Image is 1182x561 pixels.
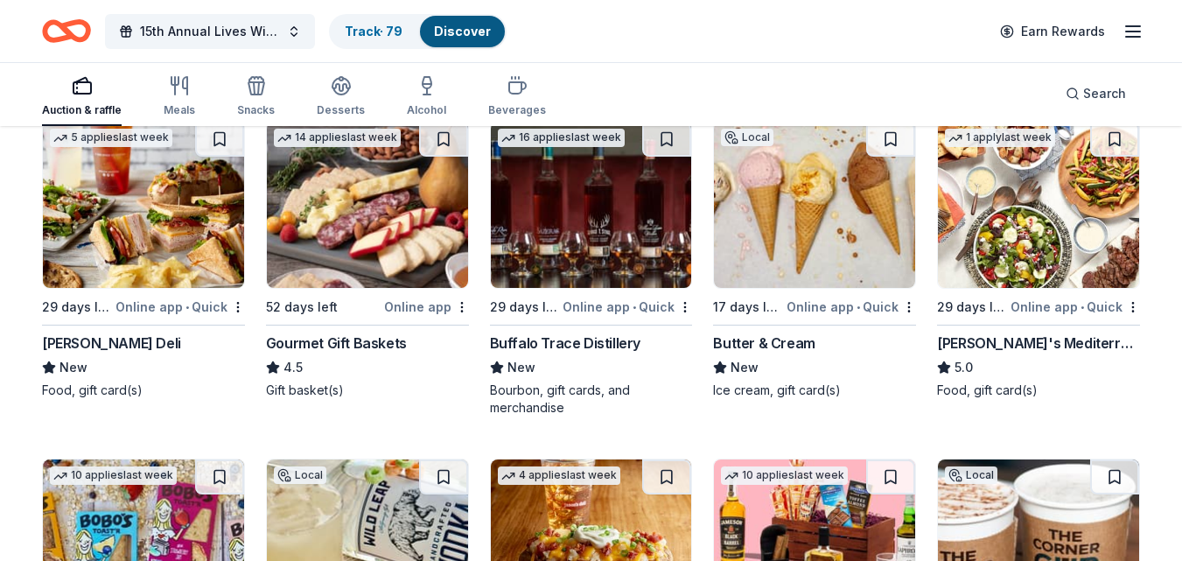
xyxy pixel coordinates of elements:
[990,16,1116,47] a: Earn Rewards
[434,24,491,39] a: Discover
[42,382,245,399] div: Food, gift card(s)
[42,121,245,399] a: Image for McAlister's Deli5 applieslast week29 days leftOnline app•Quick[PERSON_NAME] DeliNewFood...
[787,296,916,318] div: Online app Quick
[955,357,973,378] span: 5.0
[491,122,692,288] img: Image for Buffalo Trace Distillery
[498,129,625,147] div: 16 applies last week
[237,103,275,117] div: Snacks
[266,382,469,399] div: Gift basket(s)
[140,21,280,42] span: 15th Annual Lives Without Limits Annual Auction & Banquet
[59,357,87,378] span: New
[490,382,693,417] div: Bourbon, gift cards, and merchandise
[266,333,407,354] div: Gourmet Gift Baskets
[857,300,860,314] span: •
[1052,76,1140,111] button: Search
[713,382,916,399] div: Ice cream, gift card(s)
[945,129,1055,147] div: 1 apply last week
[490,333,640,354] div: Buffalo Trace Distillery
[1083,83,1126,104] span: Search
[50,129,172,147] div: 5 applies last week
[42,103,122,117] div: Auction & raffle
[721,466,848,485] div: 10 applies last week
[721,129,773,146] div: Local
[274,129,401,147] div: 14 applies last week
[329,14,507,49] button: Track· 79Discover
[50,466,177,485] div: 10 applies last week
[407,103,446,117] div: Alcohol
[1011,296,1140,318] div: Online app Quick
[937,297,1007,318] div: 29 days left
[43,122,244,288] img: Image for McAlister's Deli
[714,122,915,288] img: Image for Butter & Cream
[713,333,815,354] div: Butter & Cream
[164,103,195,117] div: Meals
[937,382,1140,399] div: Food, gift card(s)
[317,103,365,117] div: Desserts
[42,297,112,318] div: 29 days left
[713,121,916,399] a: Image for Butter & CreamLocal17 days leftOnline app•QuickButter & CreamNewIce cream, gift card(s)
[317,68,365,126] button: Desserts
[488,103,546,117] div: Beverages
[237,68,275,126] button: Snacks
[384,296,469,318] div: Online app
[164,68,195,126] button: Meals
[42,333,181,354] div: [PERSON_NAME] Deli
[407,68,446,126] button: Alcohol
[274,466,326,484] div: Local
[266,121,469,399] a: Image for Gourmet Gift Baskets14 applieslast week52 days leftOnline appGourmet Gift Baskets4.5Gif...
[713,297,783,318] div: 17 days left
[488,68,546,126] button: Beverages
[1081,300,1084,314] span: •
[267,122,468,288] img: Image for Gourmet Gift Baskets
[115,296,245,318] div: Online app Quick
[105,14,315,49] button: 15th Annual Lives Without Limits Annual Auction & Banquet
[490,121,693,417] a: Image for Buffalo Trace Distillery16 applieslast week29 days leftOnline app•QuickBuffalo Trace Di...
[937,121,1140,399] a: Image for Taziki's Mediterranean Cafe1 applylast week29 days leftOnline app•Quick[PERSON_NAME]'s ...
[563,296,692,318] div: Online app Quick
[266,297,338,318] div: 52 days left
[283,357,303,378] span: 4.5
[42,68,122,126] button: Auction & raffle
[731,357,759,378] span: New
[937,333,1140,354] div: [PERSON_NAME]'s Mediterranean Cafe
[945,466,997,484] div: Local
[490,297,560,318] div: 29 days left
[498,466,620,485] div: 4 applies last week
[345,24,402,39] a: Track· 79
[633,300,636,314] span: •
[938,122,1139,288] img: Image for Taziki's Mediterranean Cafe
[507,357,535,378] span: New
[42,11,91,52] a: Home
[185,300,189,314] span: •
